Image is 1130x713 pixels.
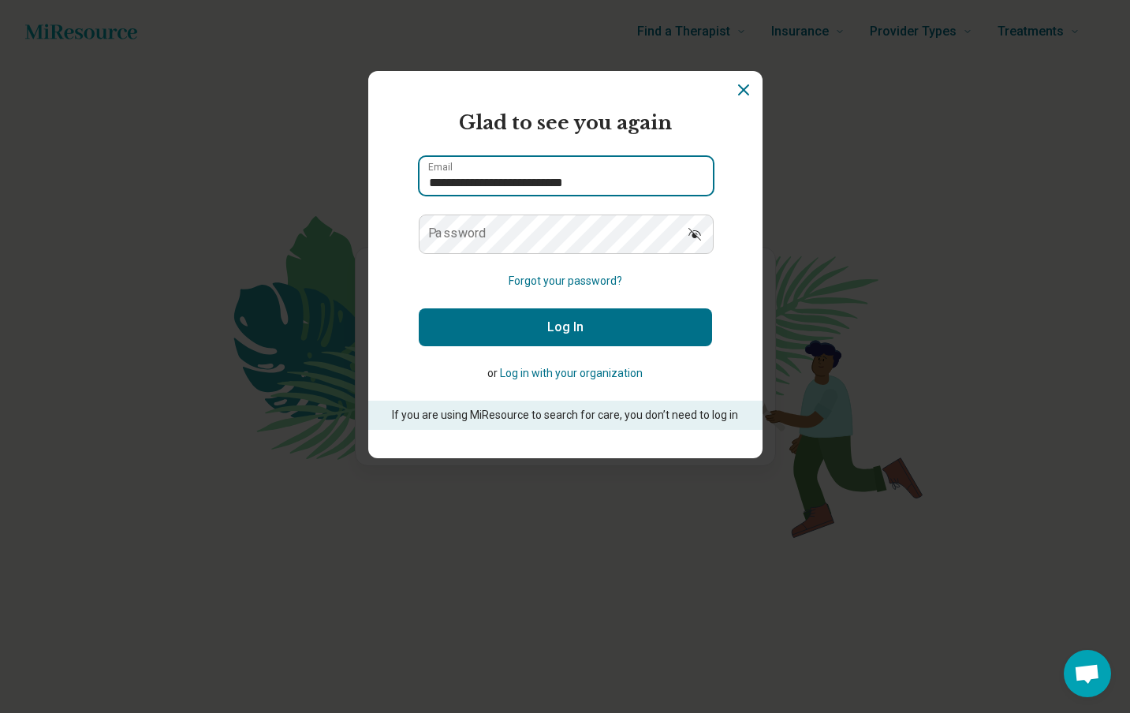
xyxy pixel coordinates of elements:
[677,215,712,252] button: Show password
[419,109,712,137] h2: Glad to see you again
[500,365,643,382] button: Log in with your organization
[734,80,753,99] button: Dismiss
[428,162,453,172] label: Email
[419,365,712,382] p: or
[368,71,763,458] section: Login Dialog
[509,273,622,289] button: Forgot your password?
[428,227,487,240] label: Password
[390,407,740,424] p: If you are using MiResource to search for care, you don’t need to log in
[419,308,712,346] button: Log In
